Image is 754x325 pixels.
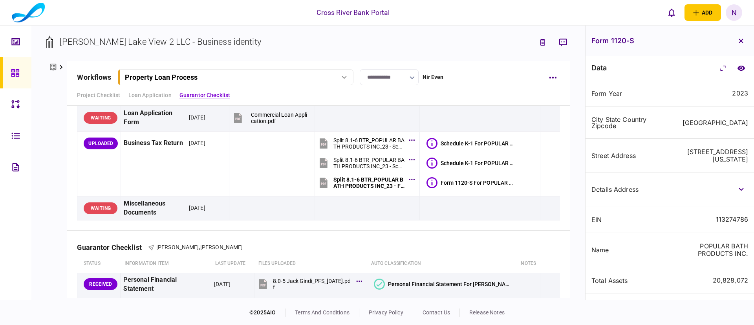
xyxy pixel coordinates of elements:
div: WAITING [84,202,117,214]
button: 8.0-6 Joey Gindi_PFS_11.27.2024.pdf [257,295,360,313]
button: Personal Financial Statement For Jack Gindi [374,279,514,290]
div: Schedule K-1 For POPULAR BATH PRODUCTS INC. [441,140,514,147]
div: [DATE] [214,280,231,288]
button: link to underwriting page [536,35,550,50]
th: notes [517,255,540,273]
th: auto classification [367,255,517,273]
div: Commercial Loan Application.pdf [251,112,308,124]
div: Details Address [591,186,667,193]
div: Miscellaneous Documents [124,199,183,217]
a: compare to document [734,61,748,75]
div: Form 1120-S For POPULAR BATH PRODUCTS INC. [441,180,514,186]
button: Schedule K-1 For POPULAR BATH PRODUCTS INC. [426,138,514,149]
div: 2023 [732,90,748,97]
div: Form Year [591,90,667,97]
h3: Form 1120-S [591,37,634,44]
div: RECEIVED [84,278,117,290]
button: Collapse/Expand All [716,61,730,75]
div: [DATE] [189,114,205,121]
div: 8.0-5 Jack Gindi_PFS_11.27.2024.pdf [273,278,352,290]
div: Schedule K-1 For POPULAR BATH PRODUCTS INC. [441,160,514,166]
a: terms and conditions [295,309,350,316]
div: Street Address [591,152,667,159]
button: 8.0-5 Jack Gindi_PFS_11.27.2024.pdf [257,275,360,293]
div: © 2025 AIO [249,308,285,317]
th: Files uploaded [254,255,367,273]
div: Guarantor Checklist [77,243,148,252]
span: , [199,244,200,250]
a: Guarantor Checklist [179,91,231,99]
div: Total Assets [591,277,667,284]
div: [DATE] [189,139,205,147]
div: Personal Financial Statement For Jack Gindi [388,281,514,287]
div: Business Tax Return [124,134,183,152]
th: Information item [121,255,211,273]
a: release notes [469,309,505,316]
div: [STREET_ADDRESS][US_STATE] [673,148,749,163]
div: 20,828,072 [713,277,748,284]
button: Form 1120-S For POPULAR BATH PRODUCTS INC. [426,177,514,188]
a: contact us [423,309,450,316]
div: Personal Financial Statement [123,275,208,294]
div: POPULAR BATH PRODUCTS INC. [673,242,749,257]
div: EIN [591,217,667,223]
button: N [726,4,742,21]
button: Split 8.1-6 BTR_POPULAR BATH PRODUCTS INC_23 - Form 1120-S.pdf [318,174,413,191]
div: UPLOADED [84,138,118,149]
div: Loan Application Form [124,109,183,127]
div: Split 8.1-6 BTR_POPULAR BATH PRODUCTS INC_23 - Schedule K-1.pdf [333,137,405,150]
div: Cross River Bank Portal [317,7,390,18]
div: Split 8.1-6 BTR_POPULAR BATH PRODUCTS INC_23 - Form 1120-S.pdf [333,176,405,189]
button: Split 8.1-6 BTR_POPULAR BATH PRODUCTS INC_23 - Schedule K-1 2.pdf [318,154,413,172]
img: client company logo [12,3,45,22]
a: privacy policy [369,309,403,316]
div: [PERSON_NAME] Lake View 2 LLC - Business identity [60,35,261,48]
div: [DATE] [189,204,205,212]
th: last update [211,255,254,273]
div: 113274786 [716,216,748,223]
button: Schedule K-1 For POPULAR BATH PRODUCTS INC. [426,158,514,169]
button: Property Loan Process [118,69,353,85]
div: Split 8.1-6 BTR_POPULAR BATH PRODUCTS INC_23 - Schedule K-1 2.pdf [333,157,405,169]
div: workflows [77,72,111,83]
div: data [591,64,607,72]
a: Loan Application [128,91,172,99]
div: Property Loan Process [125,73,198,81]
th: status [77,255,121,273]
div: Name [591,247,667,253]
button: Split 8.1-6 BTR_POPULAR BATH PRODUCTS INC_23 - Schedule K-1.pdf [318,134,413,152]
span: [PERSON_NAME] [156,244,199,250]
div: Nir Even [423,73,444,81]
div: [GEOGRAPHIC_DATA] [683,119,748,127]
button: Commercial Loan Application.pdf [232,109,308,127]
div: WAITING [84,112,117,124]
a: Project Checklist [77,91,120,99]
div: 8.0-6 Joey Gindi_PFS_11.27.2024.pdf [273,297,352,310]
div: city state country zipcode [591,116,667,129]
span: [PERSON_NAME] [200,244,243,250]
button: open notifications list [663,4,680,21]
button: open adding identity options [684,4,721,21]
